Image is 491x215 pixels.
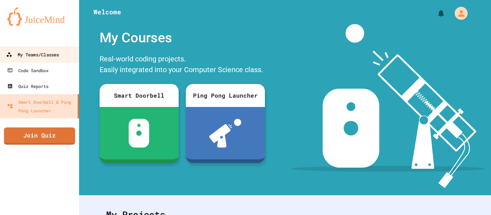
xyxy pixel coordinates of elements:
[7,7,72,26] img: logo-orange.svg
[100,84,179,107] div: Smart Doorbell
[292,24,484,188] img: banner-image-my-projects.png
[129,119,149,148] img: sdb-white.svg
[6,50,59,59] div: My Teams/Classes
[209,119,241,148] img: ppl-with-ball.png
[186,84,265,107] div: Ping Pong Launcher
[423,7,447,19] div: My Notifications
[447,5,469,22] div: My Account
[7,66,49,75] div: Code Sandbox
[4,127,75,145] a: Join Quiz
[96,52,269,79] div: Real-world coding projects. Easily integrated into your Computer Science class.
[7,82,49,90] div: Quiz Reports
[96,24,269,52] div: My Courses
[7,98,75,115] div: Smart Doorbell & Ping Pong Launcher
